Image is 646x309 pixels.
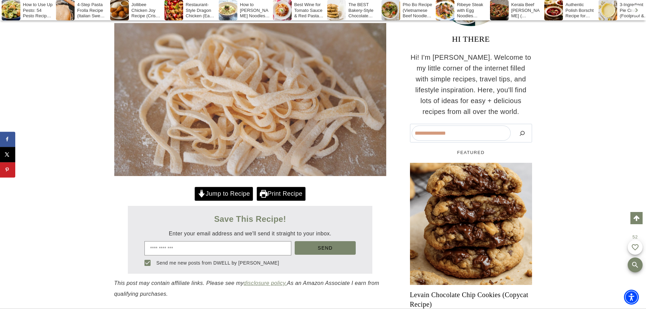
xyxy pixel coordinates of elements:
a: Jump to Recipe [195,187,253,201]
a: Read More Levain Chocolate Chip Cookies (Copycat Recipe) [410,163,532,285]
div: Accessibility Menu [624,290,639,305]
a: Levain Chocolate Chip Cookies (Copycat Recipe) [410,290,532,309]
a: Print Recipe [257,187,306,201]
h5: FEATURED [410,149,532,156]
a: disclosure policy. [243,280,287,286]
a: Scroll to top [630,212,643,224]
h3: HI THERE [410,33,532,45]
em: This post may contain affiliate links. Please see my As an Amazon Associate I earn from qualifyin... [114,280,379,297]
p: Hi! I'm [PERSON_NAME]. Welcome to my little corner of the internet filled with simple recipes, tr... [410,52,532,117]
img: Kluski noodles ready to boil [114,23,386,176]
